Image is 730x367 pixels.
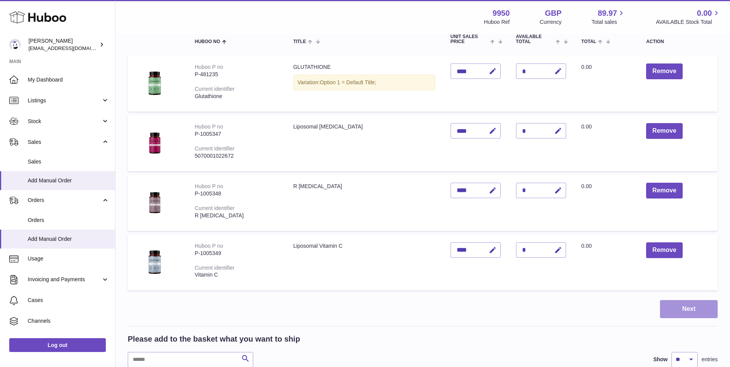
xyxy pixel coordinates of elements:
strong: 9950 [493,8,510,18]
button: Remove [646,63,682,79]
span: Add Manual Order [28,177,109,184]
div: Glutathione [195,93,278,100]
span: AVAILABLE Total [516,34,554,44]
div: 5070001022672 [195,152,278,160]
button: Next [660,300,718,318]
div: Huboo P no [195,243,223,249]
div: Huboo Ref [484,18,510,26]
span: Orders [28,197,101,204]
span: Total [581,39,596,44]
span: 0.00 [697,8,712,18]
img: Liposomal Vitamin C [135,242,174,281]
td: GLUTATHIONE [286,56,443,112]
td: Liposomal [MEDICAL_DATA] [286,115,443,171]
div: Variation: [293,75,435,90]
span: Option 1 = Default Title; [320,79,376,85]
div: Current identifier [195,265,235,271]
span: AVAILABLE Stock Total [656,18,721,26]
span: Title [293,39,306,44]
span: Total sales [591,18,626,26]
span: Add Manual Order [28,235,109,243]
td: Liposomal Vitamin C [286,235,443,290]
div: P-1005349 [195,250,278,257]
span: 0.00 [581,123,592,130]
span: 0.00 [581,183,592,189]
span: [EMAIL_ADDRESS][DOMAIN_NAME] [28,45,113,51]
div: Current identifier [195,145,235,152]
span: Stock [28,118,101,125]
span: Sales [28,158,109,165]
td: R [MEDICAL_DATA] [286,175,443,231]
div: Current identifier [195,86,235,92]
div: Action [646,39,710,44]
span: Unit Sales Price [451,34,489,44]
a: 0.00 AVAILABLE Stock Total [656,8,721,26]
button: Remove [646,242,682,258]
strong: GBP [545,8,561,18]
div: Huboo P no [195,123,223,130]
img: R Alpha Lipoic Acid [135,183,174,221]
div: P-1005347 [195,130,278,138]
span: Cases [28,297,109,304]
div: [PERSON_NAME] [28,37,98,52]
span: Channels [28,317,109,325]
span: 0.00 [581,64,592,70]
span: Sales [28,138,101,146]
span: Invoicing and Payments [28,276,101,283]
h2: Please add to the basket what you want to ship [128,334,300,344]
button: Remove [646,183,682,199]
label: Show [653,356,668,363]
span: Orders [28,217,109,224]
a: Log out [9,338,106,352]
div: P-481235 [195,71,278,78]
span: 0.00 [581,243,592,249]
span: Usage [28,255,109,262]
div: R [MEDICAL_DATA] [195,212,278,219]
span: Huboo no [195,39,220,44]
a: 89.97 Total sales [591,8,626,26]
div: P-1005348 [195,190,278,197]
span: entries [702,356,718,363]
img: Liposomal Hyaluronic Acid [135,123,174,162]
div: Current identifier [195,205,235,211]
button: Remove [646,123,682,139]
div: Huboo P no [195,64,223,70]
div: Currency [540,18,562,26]
img: GLUTATHIONE [135,63,174,102]
span: Listings [28,97,101,104]
div: Vitamin C [195,271,278,279]
span: My Dashboard [28,76,109,83]
div: Huboo P no [195,183,223,189]
img: info@loveliposomal.co.uk [9,39,21,50]
span: 89.97 [598,8,617,18]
